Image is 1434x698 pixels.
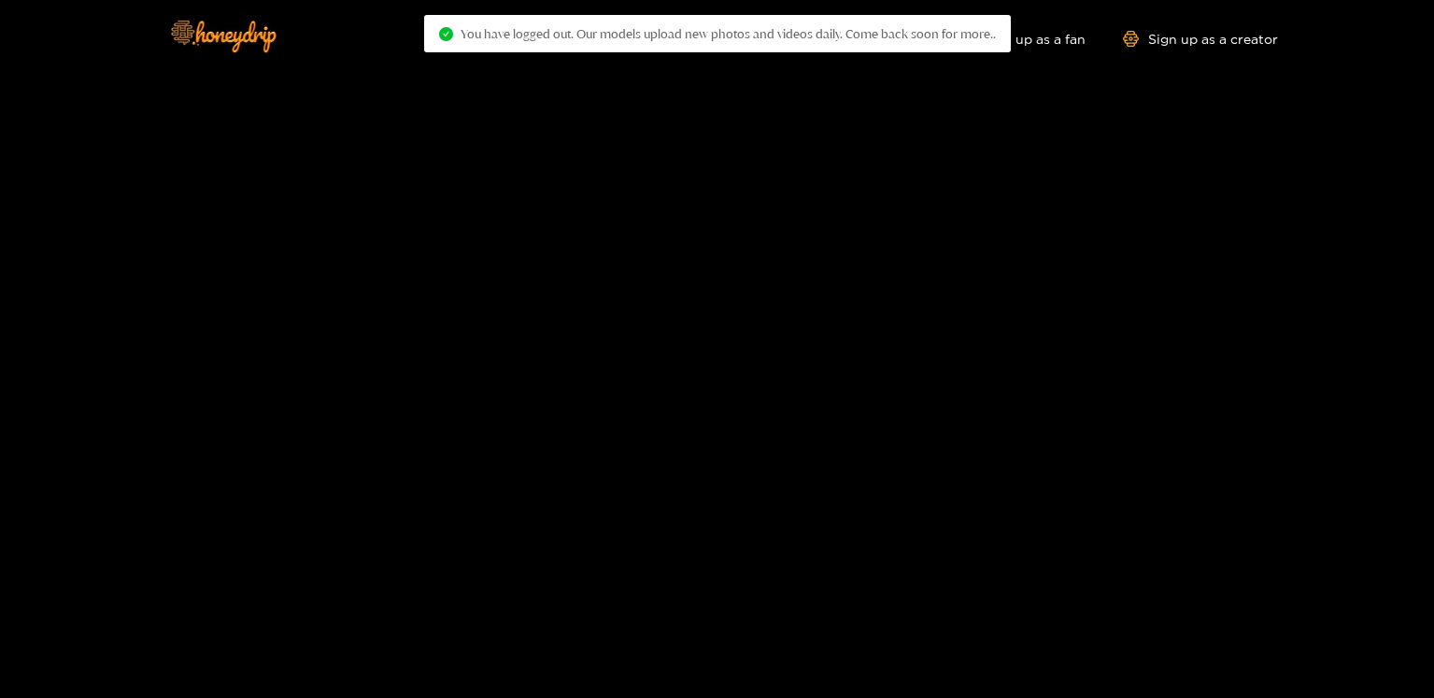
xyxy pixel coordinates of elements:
span: check-circle [439,27,453,41]
span: You have logged out. Our models upload new photos and videos daily. Come back soon for more.. [461,26,996,41]
a: Sign up as a fan [958,31,1086,47]
a: Sign up as a creator [1123,31,1278,47]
